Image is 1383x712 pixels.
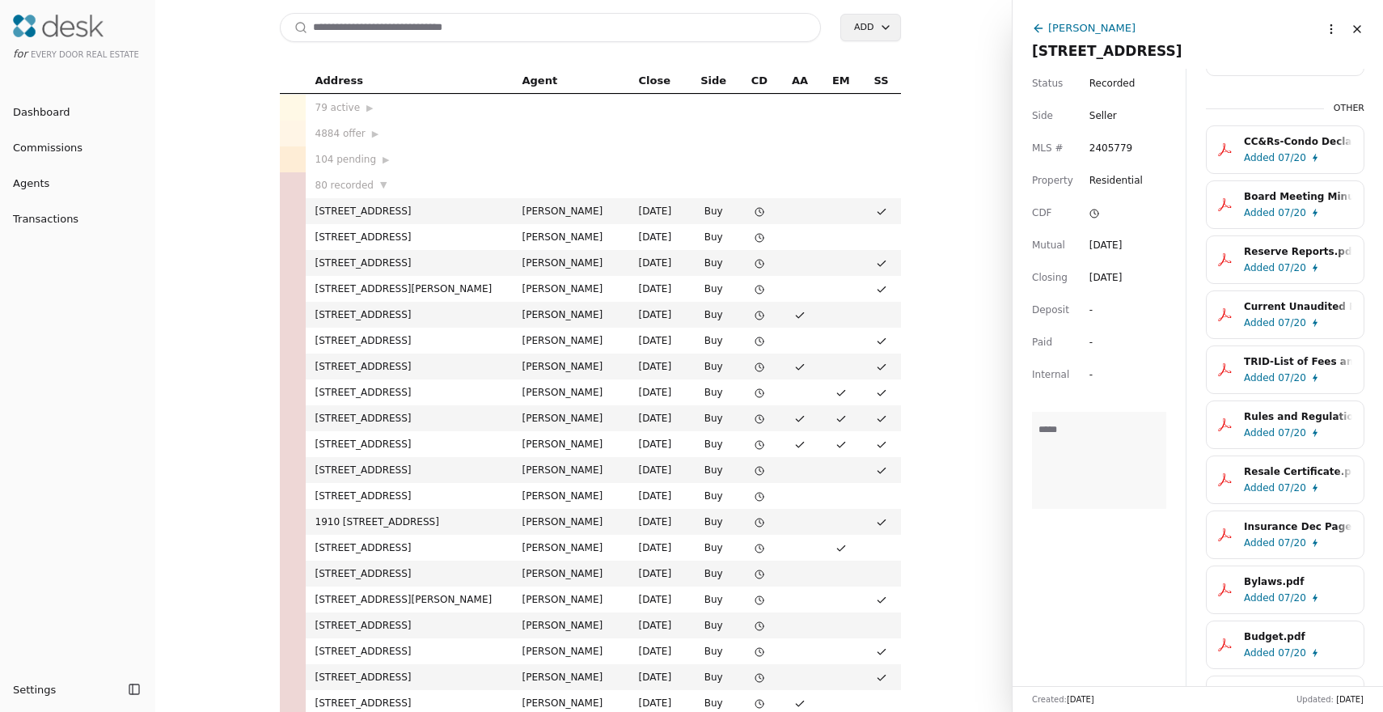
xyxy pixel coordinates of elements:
[629,224,688,250] td: [DATE]
[629,535,688,561] td: [DATE]
[1244,299,1352,315] div: Current Unaudited Financial Documents.pdf
[513,612,629,638] td: [PERSON_NAME]
[1032,334,1052,350] span: Paid
[513,587,629,612] td: [PERSON_NAME]
[1032,302,1069,318] span: Deposit
[629,379,688,405] td: [DATE]
[688,457,739,483] td: Buy
[306,664,513,690] td: [STREET_ADDRESS]
[513,276,629,302] td: [PERSON_NAME]
[629,561,688,587] td: [DATE]
[306,302,513,328] td: [STREET_ADDRESS]
[1032,75,1063,91] span: Status
[31,50,139,59] span: Every Door Real Estate
[306,379,513,405] td: [STREET_ADDRESS]
[380,178,387,193] span: ▼
[315,72,363,90] span: Address
[688,302,739,328] td: Buy
[629,276,688,302] td: [DATE]
[315,151,503,167] div: 104 pending
[1089,172,1143,189] span: Residential
[629,664,688,690] td: [DATE]
[372,127,379,142] span: ▶
[688,509,739,535] td: Buy
[383,153,389,167] span: ▶
[629,612,688,638] td: [DATE]
[1296,693,1364,706] div: Updated:
[513,638,629,664] td: [PERSON_NAME]
[1206,125,1364,174] button: CC&Rs-Condo Declaration.pdfAdded07/20
[1089,75,1135,91] span: Recorded
[1089,140,1132,156] span: 2405779
[1206,400,1364,449] button: Rules and Regulations.pdfAdded07/20
[1206,290,1364,339] button: Current Unaudited Financial Documents.pdfAdded07/20
[1278,480,1306,496] span: 07/20
[1244,645,1275,661] span: Added
[1278,260,1306,276] span: 07/20
[1032,140,1064,156] span: MLS #
[513,198,629,224] td: [PERSON_NAME]
[306,328,513,354] td: [STREET_ADDRESS]
[792,72,808,90] span: AA
[629,354,688,379] td: [DATE]
[306,250,513,276] td: [STREET_ADDRESS]
[306,535,513,561] td: [STREET_ADDRESS]
[688,612,739,638] td: Buy
[306,457,513,483] td: [STREET_ADDRESS]
[13,681,56,698] span: Settings
[688,561,739,587] td: Buy
[1089,302,1119,318] div: -
[1032,237,1065,253] span: Mutual
[513,664,629,690] td: [PERSON_NAME]
[629,587,688,612] td: [DATE]
[513,354,629,379] td: [PERSON_NAME]
[1334,102,1364,116] div: Other
[1032,367,1069,383] span: Internal
[629,509,688,535] td: [DATE]
[306,587,513,612] td: [STREET_ADDRESS][PERSON_NAME]
[639,72,670,90] span: Close
[1032,108,1053,124] span: Side
[688,587,739,612] td: Buy
[13,48,27,60] span: for
[1032,172,1073,189] span: Property
[1206,566,1364,614] button: Bylaws.pdfAdded07/20
[832,72,850,90] span: EM
[513,405,629,431] td: [PERSON_NAME]
[700,72,726,90] span: Side
[629,328,688,354] td: [DATE]
[513,535,629,561] td: [PERSON_NAME]
[1206,511,1364,559] button: Insurance Dec Page.pdfAdded07/20
[1278,590,1306,606] span: 07/20
[1067,695,1094,704] span: [DATE]
[1089,269,1123,286] div: [DATE]
[513,224,629,250] td: [PERSON_NAME]
[1244,133,1352,150] div: CC&Rs-Condo Declaration.pdf
[1244,480,1275,496] span: Added
[629,431,688,457] td: [DATE]
[1244,684,1352,700] div: Annual Financials.pdf
[1206,621,1364,669] button: Budget.pdfAdded07/20
[1244,150,1275,166] span: Added
[306,638,513,664] td: [STREET_ADDRESS]
[513,483,629,509] td: [PERSON_NAME]
[629,302,688,328] td: [DATE]
[1206,180,1364,229] button: Board Meeting Minutes.pdfAdded07/20
[688,250,739,276] td: Buy
[688,276,739,302] td: Buy
[629,457,688,483] td: [DATE]
[306,276,513,302] td: [STREET_ADDRESS][PERSON_NAME]
[306,431,513,457] td: [STREET_ADDRESS]
[1244,244,1352,260] div: Reserve Reports.pdf
[688,483,739,509] td: Buy
[513,431,629,457] td: [PERSON_NAME]
[874,72,889,90] span: SS
[1206,345,1364,394] button: TRID-List of Fees and Charges (NOT TO BE USED FOR CLOSING).pdfAdded07/20
[688,431,739,457] td: Buy
[1278,205,1306,221] span: 07/20
[1089,334,1119,350] div: -
[1278,645,1306,661] span: 07/20
[688,405,739,431] td: Buy
[1032,205,1052,221] span: CDF
[1244,354,1352,370] div: TRID-List of Fees and Charges (NOT TO BE USED FOR CLOSING).pdf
